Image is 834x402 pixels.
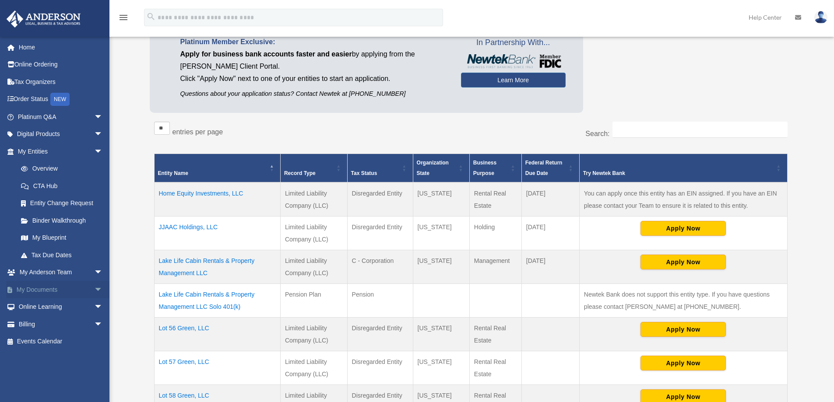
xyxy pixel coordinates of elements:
[461,36,566,50] span: In Partnership With...
[6,56,116,73] a: Online Ordering
[94,298,112,316] span: arrow_drop_down
[473,160,496,176] span: Business Purpose
[583,168,774,178] div: Try Newtek Bank
[94,281,112,299] span: arrow_drop_down
[154,351,280,385] td: Lot 57 Green, LLC
[6,333,116,350] a: Events Calendar
[521,182,579,217] td: [DATE]
[6,298,116,316] a: Online Learningarrow_drop_down
[6,264,116,281] a: My Anderson Teamarrow_drop_down
[579,154,787,183] th: Try Newtek Bank : Activate to sort
[347,284,413,318] td: Pension
[154,250,280,284] td: Lake Life Cabin Rentals & Property Management LLC
[469,154,521,183] th: Business Purpose: Activate to sort
[413,318,469,351] td: [US_STATE]
[12,229,112,247] a: My Blueprint
[280,284,347,318] td: Pension Plan
[6,73,116,91] a: Tax Organizers
[6,126,116,143] a: Digital Productsarrow_drop_down
[469,182,521,217] td: Rental Real Estate
[94,143,112,161] span: arrow_drop_down
[814,11,827,24] img: User Pic
[521,250,579,284] td: [DATE]
[640,255,726,269] button: Apply Now
[50,93,70,106] div: NEW
[347,182,413,217] td: Disregarded Entity
[6,108,116,126] a: Platinum Q&Aarrow_drop_down
[469,217,521,250] td: Holding
[417,160,449,176] span: Organization State
[154,217,280,250] td: JJAAC Holdings, LLC
[280,351,347,385] td: Limited Liability Company (LLC)
[413,250,469,284] td: [US_STATE]
[347,154,413,183] th: Tax Status: Activate to sort
[521,217,579,250] td: [DATE]
[154,182,280,217] td: Home Equity Investments, LLC
[118,15,129,23] a: menu
[461,73,566,87] a: Learn More
[180,50,352,58] span: Apply for business bank accounts faster and easier
[525,160,563,176] span: Federal Return Due Date
[180,73,448,85] p: Click "Apply Now" next to one of your entities to start an application.
[280,217,347,250] td: Limited Liability Company (LLC)
[465,54,561,68] img: NewtekBankLogoSM.png
[521,154,579,183] th: Federal Return Due Date: Activate to sort
[579,284,787,318] td: Newtek Bank does not support this entity type. If you have questions please contact [PERSON_NAME]...
[347,318,413,351] td: Disregarded Entity
[579,182,787,217] td: You can apply once this entity has an EIN assigned. If you have an EIN please contact your Team t...
[280,250,347,284] td: Limited Liability Company (LLC)
[12,246,112,264] a: Tax Due Dates
[469,250,521,284] td: Management
[280,182,347,217] td: Limited Liability Company (LLC)
[6,315,116,333] a: Billingarrow_drop_down
[640,356,726,371] button: Apply Now
[413,182,469,217] td: [US_STATE]
[413,154,469,183] th: Organization State: Activate to sort
[347,351,413,385] td: Disregarded Entity
[94,126,112,143] span: arrow_drop_down
[94,264,112,282] span: arrow_drop_down
[640,221,726,236] button: Apply Now
[413,217,469,250] td: [US_STATE]
[6,143,112,160] a: My Entitiesarrow_drop_down
[469,351,521,385] td: Rental Real Estate
[585,130,609,137] label: Search:
[12,212,112,229] a: Binder Walkthrough
[118,12,129,23] i: menu
[280,154,347,183] th: Record Type: Activate to sort
[180,36,448,48] p: Platinum Member Exclusive:
[4,10,83,28] img: Anderson Advisors Platinum Portal
[94,315,112,333] span: arrow_drop_down
[94,108,112,126] span: arrow_drop_down
[12,177,112,195] a: CTA Hub
[413,351,469,385] td: [US_STATE]
[154,154,280,183] th: Entity Name: Activate to invert sorting
[6,91,116,108] a: Order StatusNEW
[280,318,347,351] td: Limited Liability Company (LLC)
[12,195,112,212] a: Entity Change Request
[172,128,223,136] label: entries per page
[180,88,448,99] p: Questions about your application status? Contact Newtek at [PHONE_NUMBER]
[6,38,116,56] a: Home
[347,217,413,250] td: Disregarded Entity
[154,318,280,351] td: Lot 56 Green, LLC
[180,48,448,73] p: by applying from the [PERSON_NAME] Client Portal.
[154,284,280,318] td: Lake Life Cabin Rentals & Property Management LLC Solo 401(k)
[158,170,188,176] span: Entity Name
[347,250,413,284] td: C - Corporation
[351,170,377,176] span: Tax Status
[640,322,726,337] button: Apply Now
[284,170,316,176] span: Record Type
[6,281,116,298] a: My Documentsarrow_drop_down
[146,12,156,21] i: search
[469,318,521,351] td: Rental Real Estate
[12,160,107,178] a: Overview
